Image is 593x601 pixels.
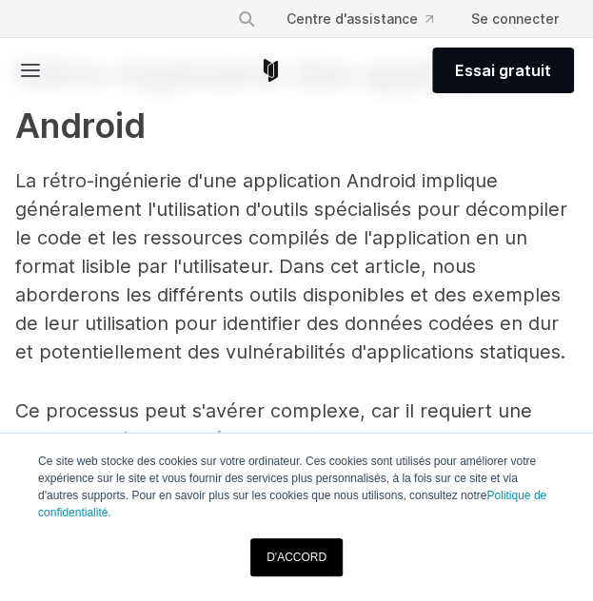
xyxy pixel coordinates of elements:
[15,398,575,564] font: Ce processus peut s'avérer complexe, car il requiert une certaine maîtrise du développement d'app...
[455,61,551,80] font: Essai gratuit
[287,10,418,27] font: Centre d'assistance
[250,538,343,576] a: D'ACCORD
[15,168,567,362] font: La rétro-ingénierie d'une application Android implique généralement l'utilisation d'outils spécia...
[432,48,574,93] a: Essai gratuit
[471,10,559,27] font: Se connecter
[259,59,283,82] a: Corellium Accueil
[222,2,574,36] div: Menu de navigation
[38,455,536,502] font: Ce site web stocke des cookies sur votre ordinateur. Ces cookies sont utilisés pour améliorer vot...
[229,2,264,36] button: Recherche
[38,489,546,519] a: Politique de confidentialité.
[267,551,326,564] font: D'ACCORD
